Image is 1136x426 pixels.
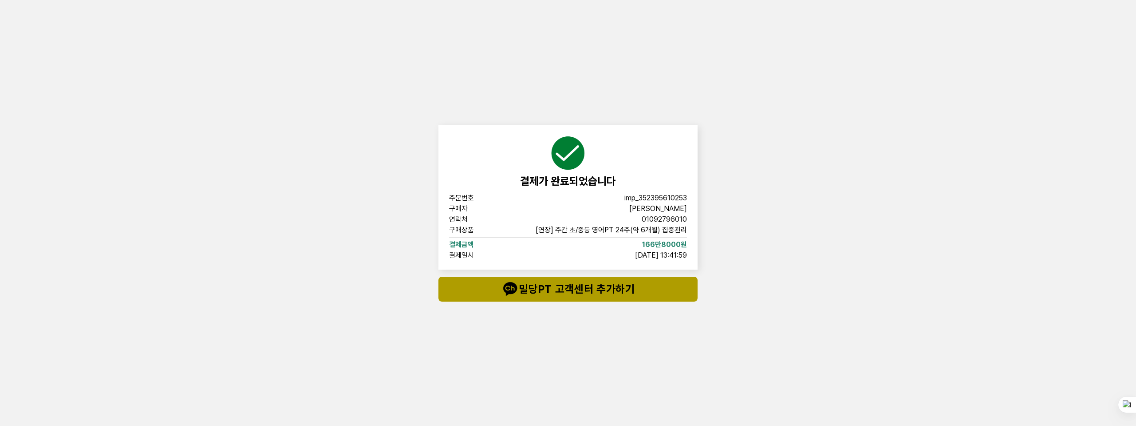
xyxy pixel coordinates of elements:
span: 연락처 [449,216,506,223]
span: imp_352395610253 [624,195,687,202]
img: succeed [550,135,586,171]
span: [연장] 주간 초/중등 영어PT 24주(약 6개월) 집중관리 [536,227,687,234]
span: 결제가 완료되었습니다 [520,175,616,187]
span: [PERSON_NAME] [629,205,687,212]
span: 결제금액 [449,241,506,248]
span: 결제일시 [449,252,506,259]
span: 구매자 [449,205,506,212]
button: talk밀당PT 고객센터 추가하기 [438,277,698,302]
span: 구매상품 [449,227,506,234]
span: 주문번호 [449,195,506,202]
span: 166만8000원 [642,241,687,248]
span: [DATE] 13:41:59 [635,252,687,259]
span: 밀당PT 고객센터 추가하기 [456,280,680,298]
img: talk [501,280,519,298]
span: 01092796010 [642,216,687,223]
